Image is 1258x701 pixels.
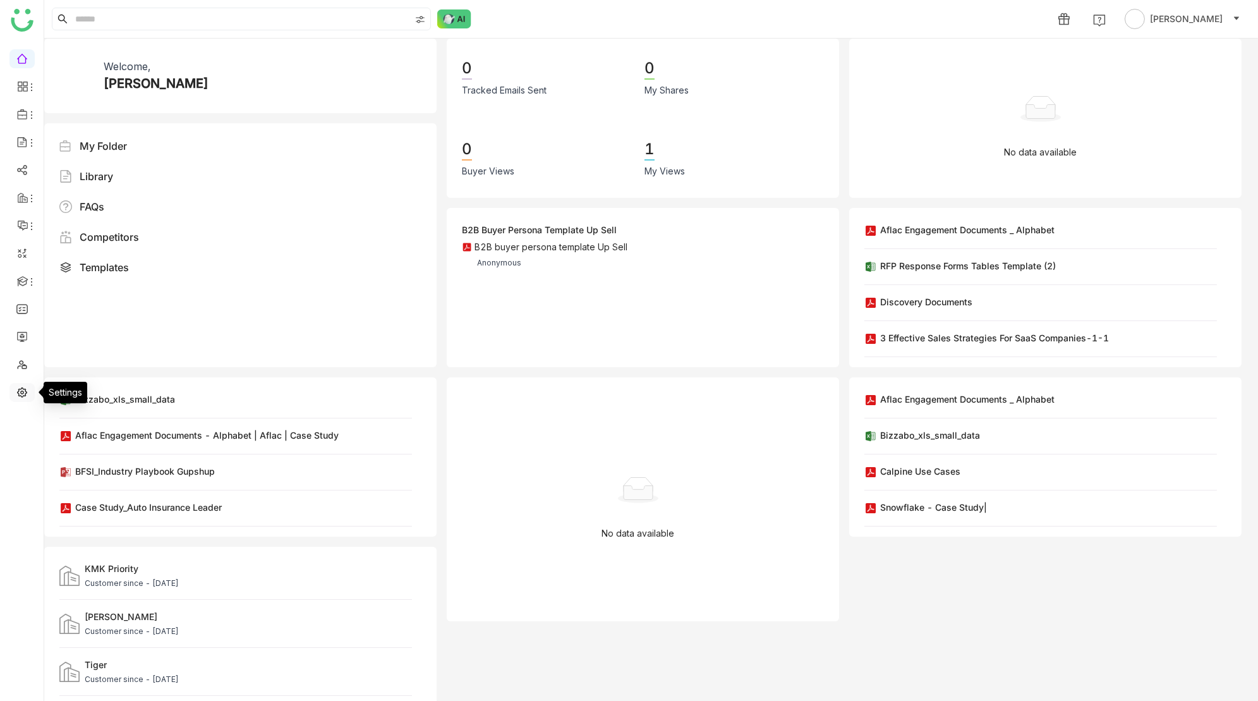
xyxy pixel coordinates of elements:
div: My Views [644,164,685,178]
img: help.svg [1093,14,1106,27]
div: RFP Response Forms Tables Template (2) [880,259,1056,272]
div: Aflac Engagement Documents _ Alphabet [880,223,1055,236]
p: No data available [1005,145,1077,159]
img: customers.svg [59,614,80,634]
div: Anonymous [477,257,521,269]
div: Settings [44,382,87,403]
img: pdf.svg [462,242,472,252]
div: Competitors [80,229,139,245]
div: KMK Priority [85,562,179,575]
div: B2B buyer persona template Up Sell [462,223,617,236]
div: 0 [644,58,655,80]
div: BFSI_Industry Playbook Gupshup [75,465,215,478]
div: Tracked Emails Sent [462,83,547,97]
div: Calpine Use Cases [880,465,960,478]
div: Customer since - [DATE] [85,626,179,637]
img: customers.svg [59,662,80,682]
div: Tiger [85,658,179,671]
div: [PERSON_NAME] [85,610,179,623]
div: [PERSON_NAME] [104,74,209,93]
span: [PERSON_NAME] [1150,12,1223,26]
button: [PERSON_NAME] [1122,9,1243,29]
img: ask-buddy-normal.svg [437,9,471,28]
img: avatar [1125,9,1145,29]
div: My Folder [80,138,127,154]
div: Aflac Engagement Documents - Alphabet | Aflac | Case Study [75,429,339,442]
div: My Shares [644,83,689,97]
img: customers.svg [59,566,80,586]
div: Customer since - [DATE] [85,674,179,685]
div: Case Study_Auto Insurance Leader [75,501,222,514]
p: No data available [602,527,675,540]
div: B2B buyer persona template Up Sell [475,241,627,252]
img: logo [11,9,33,32]
div: 0 [462,58,472,80]
div: Templates [80,260,129,275]
div: Bizzabo_xls_small_data [75,393,175,406]
div: 1 [644,139,655,161]
div: Customer since - [DATE] [85,578,179,589]
div: Buyer Views [462,164,514,178]
div: Library [80,169,113,184]
div: 3 Effective Sales Strategies for SaaS Companies-1-1 [880,331,1109,344]
div: Welcome, [104,59,150,74]
div: Snowflake - Case Study| [880,501,987,514]
div: Aflac Engagement Documents _ Alphabet [880,393,1055,406]
div: 0 [462,139,472,161]
div: Bizzabo_xls_small_data [880,429,980,442]
div: FAQs [80,199,104,214]
img: search-type.svg [415,15,425,25]
div: Discovery Documents [880,295,972,308]
img: 67b6c2606f57434fb845f1f2 [59,59,94,93]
